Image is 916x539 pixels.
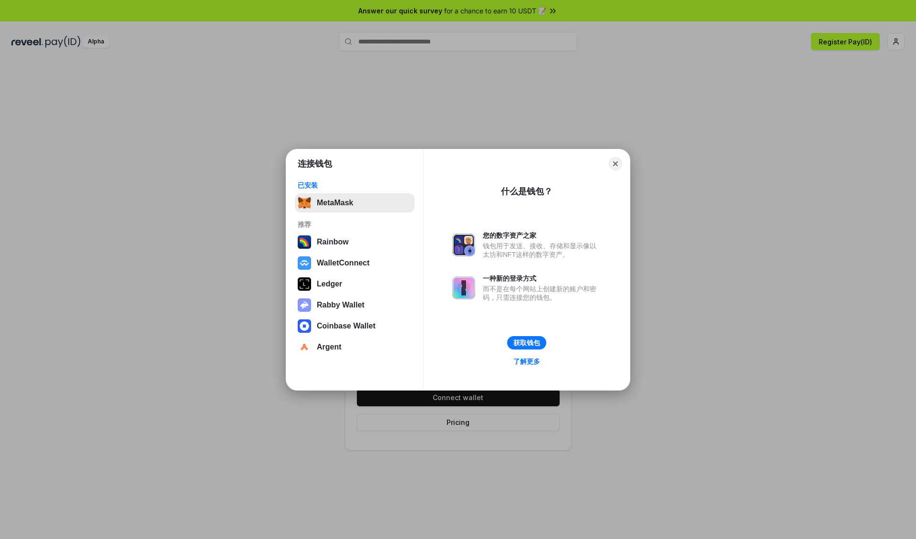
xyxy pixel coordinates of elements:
[298,235,311,249] img: svg+xml,%3Csvg%20width%3D%22120%22%20height%3D%22120%22%20viewBox%3D%220%200%20120%20120%22%20fil...
[317,238,349,246] div: Rainbow
[295,193,415,212] button: MetaMask
[295,233,415,252] button: Rainbow
[295,254,415,273] button: WalletConnect
[513,338,540,347] div: 获取钱包
[317,259,370,267] div: WalletConnect
[295,338,415,357] button: Argent
[295,317,415,336] button: Coinbase Wallet
[507,336,546,349] button: 获取钱包
[317,343,342,351] div: Argent
[298,220,412,229] div: 推荐
[295,296,415,315] button: Rabby Wallet
[317,322,375,330] div: Coinbase Wallet
[452,276,475,299] img: svg+xml,%3Csvg%20xmlns%3D%22http%3A%2F%2Fwww.w3.org%2F2000%2Fsvg%22%20fill%3D%22none%22%20viewBox...
[298,340,311,354] img: svg+xml,%3Csvg%20width%3D%2228%22%20height%3D%2228%22%20viewBox%3D%220%200%2028%2028%22%20fill%3D...
[508,355,546,368] a: 了解更多
[483,242,601,259] div: 钱包用于发送、接收、存储和显示像以太坊和NFT这样的数字资产。
[317,280,342,288] div: Ledger
[295,275,415,294] button: Ledger
[501,186,552,197] div: 什么是钱包？
[317,301,364,309] div: Rabby Wallet
[298,196,311,210] img: svg+xml,%3Csvg%20fill%3D%22none%22%20height%3D%2233%22%20viewBox%3D%220%200%2035%2033%22%20width%...
[298,256,311,270] img: svg+xml,%3Csvg%20width%3D%2228%22%20height%3D%2228%22%20viewBox%3D%220%200%2028%2028%22%20fill%3D...
[609,157,622,170] button: Close
[298,277,311,291] img: svg+xml,%3Csvg%20xmlns%3D%22http%3A%2F%2Fwww.w3.org%2F2000%2Fsvg%22%20width%3D%2228%22%20height%3...
[513,357,540,366] div: 了解更多
[483,285,601,302] div: 而不是在每个网站上创建新的账户和密码，只需连接您的钱包。
[298,319,311,333] img: svg+xml,%3Csvg%20width%3D%2228%22%20height%3D%2228%22%20viewBox%3D%220%200%2028%2028%22%20fill%3D...
[298,181,412,190] div: 已安装
[483,274,601,283] div: 一种新的登录方式
[483,231,601,240] div: 您的数字资产之家
[452,233,475,256] img: svg+xml,%3Csvg%20xmlns%3D%22http%3A%2F%2Fwww.w3.org%2F2000%2Fsvg%22%20fill%3D%22none%22%20viewBox...
[317,199,353,207] div: MetaMask
[298,298,311,312] img: svg+xml,%3Csvg%20xmlns%3D%22http%3A%2F%2Fwww.w3.org%2F2000%2Fsvg%22%20fill%3D%22none%22%20viewBox...
[298,158,332,169] h1: 连接钱包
